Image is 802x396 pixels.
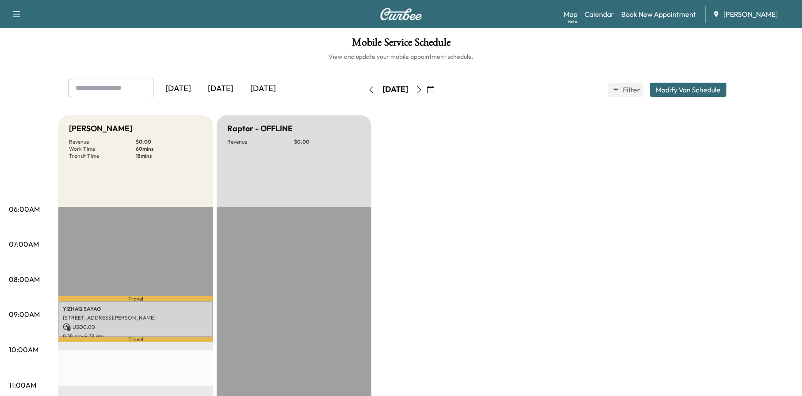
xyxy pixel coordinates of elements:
h5: [PERSON_NAME] [69,122,132,135]
div: [DATE] [199,79,242,99]
p: 10:00AM [9,344,38,355]
p: USD 0.00 [63,323,209,331]
p: Work Time [69,145,136,152]
h1: Mobile Service Schedule [9,37,793,52]
p: Travel [58,337,213,342]
button: Filter [608,83,643,97]
button: Modify Van Schedule [650,83,726,97]
p: 09:00AM [9,309,40,320]
p: 11:00AM [9,380,36,390]
p: $ 0.00 [294,138,361,145]
p: 60 mins [136,145,202,152]
a: Book New Appointment [621,9,696,19]
p: $ 0.00 [136,138,202,145]
p: 18 mins [136,152,202,160]
p: Transit Time [69,152,136,160]
p: 07:00AM [9,239,39,249]
p: Revenue [69,138,136,145]
p: Revenue [227,138,294,145]
h5: Raptor - OFFLINE [227,122,293,135]
div: [DATE] [242,79,284,99]
span: Filter [623,84,639,95]
p: 06:00AM [9,204,40,214]
a: Calendar [584,9,614,19]
p: 8:38 am - 9:38 am [63,333,209,340]
p: YIZHAQ SAYAG [63,305,209,312]
div: [DATE] [157,79,199,99]
span: [PERSON_NAME] [723,9,778,19]
h6: View and update your mobile appointment schedule. [9,52,793,61]
p: 08:00AM [9,274,40,285]
p: [STREET_ADDRESS][PERSON_NAME] [63,314,209,321]
div: Beta [568,18,577,25]
img: Curbee Logo [380,8,422,20]
div: [DATE] [382,84,408,95]
p: Travel [58,296,213,301]
a: MapBeta [564,9,577,19]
